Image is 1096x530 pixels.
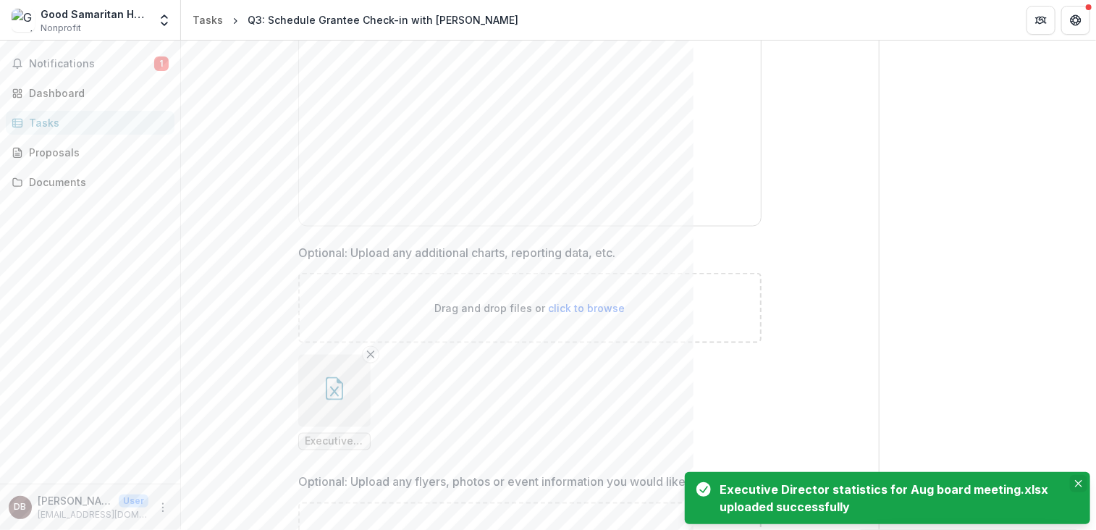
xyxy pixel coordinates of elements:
div: Debi Berk [14,502,27,512]
span: Nonprofit [41,22,81,35]
p: Optional: Upload any flyers, photos or event information you would like to share. [298,474,735,491]
button: Notifications1 [6,52,174,75]
nav: breadcrumb [187,9,524,30]
span: Executive Director statistics for Aug board meeting.xlsx [305,436,364,448]
a: Documents [6,170,174,194]
div: Good Samaritan Health Services Inc [41,7,148,22]
button: Close [1070,475,1087,492]
div: Executive Director statistics for Aug board meeting.xlsx uploaded successfully [720,481,1061,516]
p: User [119,495,148,508]
span: 1 [154,56,169,71]
span: click to browse [549,302,625,314]
button: Open entity switcher [154,6,174,35]
a: Tasks [187,9,229,30]
img: Good Samaritan Health Services Inc [12,9,35,32]
button: Remove File [362,346,379,363]
a: Dashboard [6,81,174,105]
a: Tasks [6,111,174,135]
div: Notifications-bottom-right [679,466,1096,530]
div: Tasks [29,115,163,130]
p: Drag and drop files or [435,300,625,316]
div: Q3: Schedule Grantee Check-in with [PERSON_NAME] [248,12,518,28]
button: Partners [1027,6,1055,35]
div: Documents [29,174,163,190]
div: Remove FileExecutive Director statistics for Aug board meeting.xlsx [298,355,371,450]
div: Proposals [29,145,163,160]
p: [EMAIL_ADDRESS][DOMAIN_NAME] [38,508,148,521]
p: [PERSON_NAME] [38,493,113,508]
button: More [154,499,172,516]
a: Proposals [6,140,174,164]
p: Optional: Upload any additional charts, reporting data, etc. [298,244,615,261]
div: Tasks [193,12,223,28]
button: Get Help [1061,6,1090,35]
span: Notifications [29,58,154,70]
div: Dashboard [29,85,163,101]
